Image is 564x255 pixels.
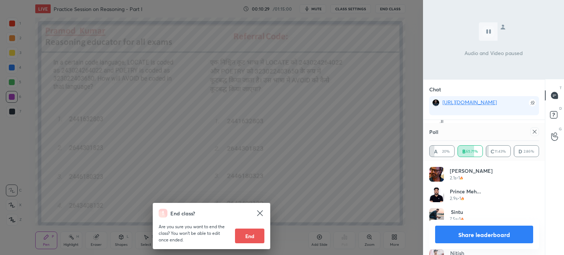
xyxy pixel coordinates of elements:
h4: Sintu [450,208,464,216]
h5: 2.1s [450,175,456,181]
p: D [559,106,562,111]
img: b72a7fecae984d88b85860ef2f2760fa.jpg [429,187,444,202]
a: [URL][DOMAIN_NAME] [442,99,497,106]
img: streak-poll-icon.44701ccd.svg [460,176,463,180]
p: G [559,126,562,132]
p: Are you sure you want to end the class? You won’t be able to edit once ended. [159,223,229,243]
h5: 1 [458,175,460,181]
h4: End class? [170,210,195,217]
button: End [235,229,264,243]
img: b3c0792ac31a4914aa0d9fdff277a9ea.jpg [429,167,444,182]
h5: 7.5s [450,216,457,222]
h5: 2.9s [450,195,458,202]
p: Chat [423,80,447,99]
h5: 1 [459,216,460,222]
p: Audio and Video paused [464,49,523,57]
h4: [PERSON_NAME] [450,167,493,175]
h4: Prince Meh... [450,187,481,195]
h5: • [456,175,458,181]
h4: Poll [429,128,438,136]
div: JI [440,118,539,125]
div: grid [423,120,545,199]
img: streak-poll-icon.44701ccd.svg [461,197,464,200]
h5: • [457,216,459,222]
h5: • [458,195,459,202]
img: a66458c536b8458bbb59fb65c32c454b.jpg [432,99,440,106]
div: grid [429,167,539,255]
img: f2ff8e62aee141a6bc793c180f82b4c8.jpg [429,208,444,223]
p: T [560,85,562,91]
h5: 1 [459,195,461,202]
img: streak-poll-icon.44701ccd.svg [460,217,464,221]
button: Share leaderboard [435,226,533,243]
